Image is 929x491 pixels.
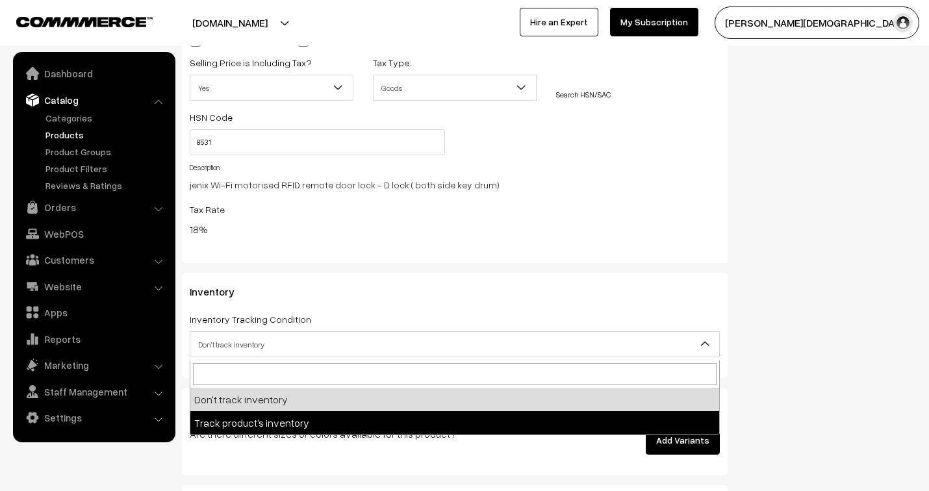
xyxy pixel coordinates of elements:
[16,380,171,403] a: Staff Management
[16,353,171,377] a: Marketing
[16,62,171,85] a: Dashboard
[715,6,919,39] button: [PERSON_NAME][DEMOGRAPHIC_DATA]
[42,179,171,192] a: Reviews & Ratings
[190,203,225,216] label: Tax Rate
[42,162,171,175] a: Product Filters
[373,75,537,101] span: Goods
[16,248,171,271] a: Customers
[190,285,250,298] span: Inventory
[16,222,171,245] a: WebPOS
[42,111,171,125] a: Categories
[16,17,153,27] img: COMMMERCE
[374,77,536,99] span: Goods
[16,275,171,298] a: Website
[190,333,719,356] span: Don't track inventory
[298,32,411,46] label: Use Custom Settings
[16,301,171,324] a: Apps
[190,129,445,155] input: Select Code (Type and search)
[147,6,313,39] button: [DOMAIN_NAME]
[16,13,130,29] a: COMMMERCE
[190,77,353,99] span: Yes
[16,327,171,351] a: Reports
[520,8,598,36] a: Hire an Expert
[556,90,611,99] a: Search HSN/SAC
[190,110,233,124] label: HSN Code
[42,128,171,142] a: Products
[190,411,719,434] li: Track product's inventory
[190,75,353,101] span: Yes
[16,88,171,112] a: Catalog
[42,145,171,158] a: Product Groups
[610,8,698,36] a: My Subscription
[190,312,311,326] label: Inventory Tracking Condition
[646,426,720,455] button: Add Variants
[190,223,207,236] span: 18%
[16,195,171,219] a: Orders
[190,163,720,171] h4: Description
[16,406,171,429] a: Settings
[190,178,500,192] span: jenix Wi-Fi motorised RFID remote door lock - D lock ( both side key drum)
[373,56,411,69] label: Tax Type:
[190,388,719,411] li: Don't track inventory
[190,56,312,69] label: Selling Price is Including Tax?
[893,13,913,32] img: user
[190,32,290,46] label: Use Global Settings
[190,331,720,357] span: Don't track inventory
